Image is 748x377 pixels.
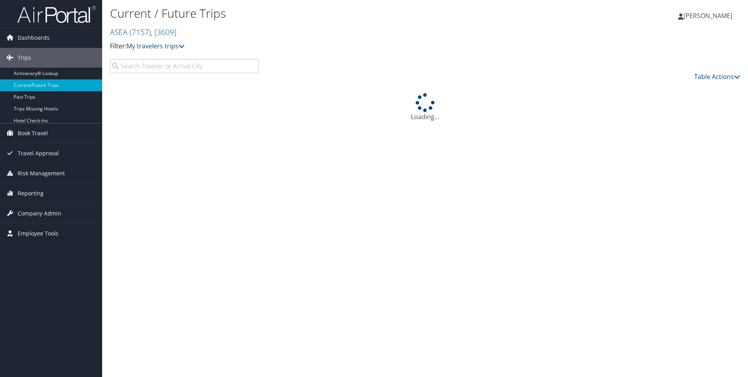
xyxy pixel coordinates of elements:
[18,123,48,143] span: Book Travel
[151,27,176,37] span: , [ 3609 ]
[110,5,530,22] h1: Current / Future Trips
[18,184,44,203] span: Reporting
[18,224,59,243] span: Employee Tools
[18,204,61,223] span: Company Admin
[110,41,530,51] p: Filter:
[17,5,96,24] img: airportal-logo.png
[110,93,740,121] div: Loading...
[18,164,65,183] span: Risk Management
[110,27,176,37] a: ASEA
[18,48,31,68] span: Trips
[684,11,732,20] span: [PERSON_NAME]
[126,42,185,50] a: My travelers trips
[130,27,151,37] span: ( 7157 )
[18,143,59,163] span: Travel Approval
[678,4,740,28] a: [PERSON_NAME]
[694,72,740,81] a: Table Actions
[18,28,49,48] span: Dashboards
[110,59,259,73] input: Search Traveler or Arrival City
